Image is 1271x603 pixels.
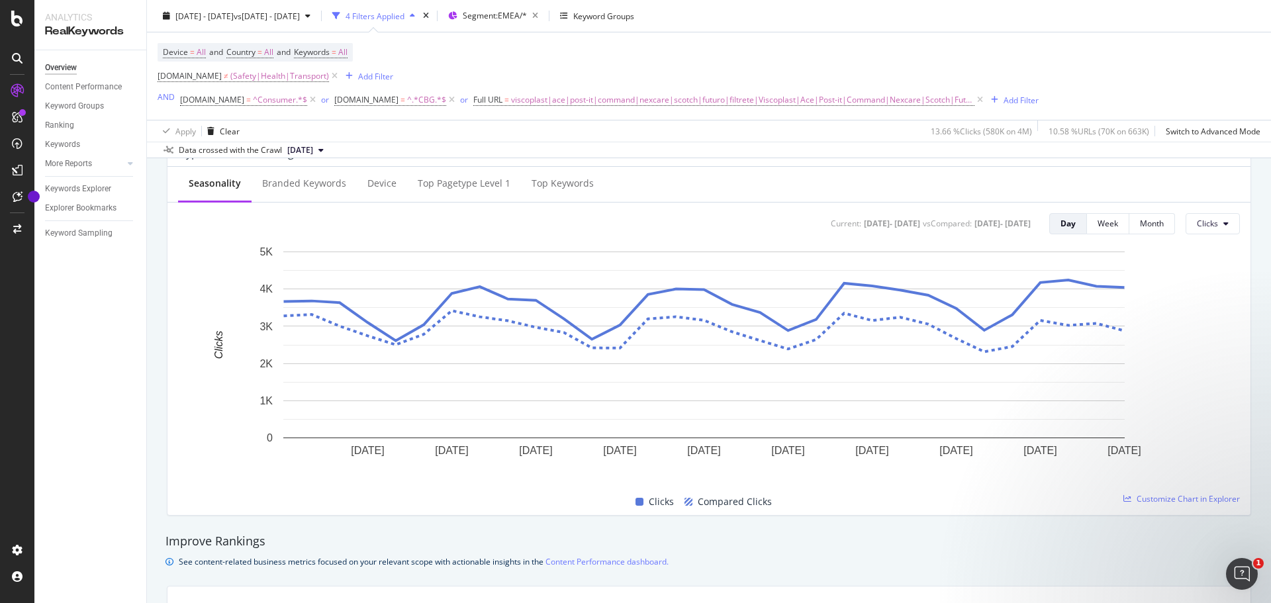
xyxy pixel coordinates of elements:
[45,138,137,152] a: Keywords
[1186,213,1240,234] button: Clicks
[986,92,1039,108] button: Add Filter
[1160,120,1260,142] button: Switch to Advanced Mode
[267,432,273,443] text: 0
[346,10,404,21] div: 4 Filters Applied
[202,120,240,142] button: Clear
[1226,558,1258,590] iframe: Intercom live chat
[831,218,861,229] div: Current:
[190,46,195,58] span: =
[259,395,273,406] text: 1K
[165,555,1252,569] div: info banner
[158,70,222,81] span: [DOMAIN_NAME]
[180,94,244,105] span: [DOMAIN_NAME]
[179,144,282,156] div: Data crossed with the Crawl
[1087,213,1129,234] button: Week
[277,46,291,58] span: and
[282,142,329,158] button: [DATE]
[175,10,234,21] span: [DATE] - [DATE]
[45,24,136,39] div: RealKeywords
[175,125,196,136] div: Apply
[1137,493,1240,504] span: Customize Chart in Explorer
[340,68,393,84] button: Add Filter
[460,94,468,105] div: or
[209,46,223,58] span: and
[179,555,669,569] div: See content-related business metrics focused on your relevant scope with actionable insights in the
[158,91,175,103] button: AND
[45,182,111,196] div: Keywords Explorer
[45,118,137,132] a: Ranking
[473,94,502,105] span: Full URL
[338,43,348,62] span: All
[287,144,313,156] span: 2025 Jul. 27th
[259,246,273,257] text: 5K
[931,125,1032,136] div: 13.66 % Clicks ( 580K on 4M )
[649,494,674,510] span: Clicks
[45,80,122,94] div: Content Performance
[435,444,468,455] text: [DATE]
[262,177,346,190] div: Branded Keywords
[45,99,137,113] a: Keyword Groups
[855,444,888,455] text: [DATE]
[334,94,399,105] span: [DOMAIN_NAME]
[258,46,262,58] span: =
[234,10,300,21] span: vs [DATE] - [DATE]
[45,61,77,75] div: Overview
[294,46,330,58] span: Keywords
[573,10,634,21] div: Keyword Groups
[45,80,137,94] a: Content Performance
[358,70,393,81] div: Add Filter
[504,94,509,105] span: =
[974,218,1031,229] div: [DATE] - [DATE]
[418,177,510,190] div: Top pagetype Level 1
[45,11,136,24] div: Analytics
[197,43,206,62] span: All
[698,494,772,510] span: Compared Clicks
[178,245,1230,479] svg: A chart.
[158,5,316,26] button: [DATE] - [DATE]vs[DATE] - [DATE]
[45,157,124,171] a: More Reports
[939,444,972,455] text: [DATE]
[226,46,256,58] span: Country
[1004,94,1039,105] div: Add Filter
[1166,125,1260,136] div: Switch to Advanced Mode
[511,91,974,109] span: viscoplast|ace|post-it|command|nexcare|scotch|futuro|filtrete|Viscoplast|Ace|Post-it|Command|Nexc...
[460,93,468,106] button: or
[1098,218,1118,229] div: Week
[259,320,273,332] text: 3K
[224,70,228,81] span: ≠
[443,5,543,26] button: Segment:EMEA/*
[259,357,273,369] text: 2K
[1023,444,1057,455] text: [DATE]
[1253,558,1264,569] span: 1
[45,201,117,215] div: Explorer Bookmarks
[45,157,92,171] div: More Reports
[45,226,113,240] div: Keyword Sampling
[45,226,137,240] a: Keyword Sampling
[1107,444,1141,455] text: [DATE]
[367,177,397,190] div: Device
[28,191,40,203] div: Tooltip anchor
[1129,213,1175,234] button: Month
[603,444,636,455] text: [DATE]
[351,444,384,455] text: [DATE]
[923,218,972,229] div: vs Compared :
[771,444,804,455] text: [DATE]
[220,125,240,136] div: Clear
[45,99,104,113] div: Keyword Groups
[532,177,594,190] div: Top Keywords
[1060,218,1076,229] div: Day
[45,201,137,215] a: Explorer Bookmarks
[519,444,552,455] text: [DATE]
[687,444,720,455] text: [DATE]
[864,218,920,229] div: [DATE] - [DATE]
[45,118,74,132] div: Ranking
[259,283,273,295] text: 4K
[1140,218,1164,229] div: Month
[165,533,1252,550] div: Improve Rankings
[253,91,307,109] span: ^Consumer.*$
[332,46,336,58] span: =
[1049,125,1149,136] div: 10.58 % URLs ( 70K on 663K )
[264,43,273,62] span: All
[158,120,196,142] button: Apply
